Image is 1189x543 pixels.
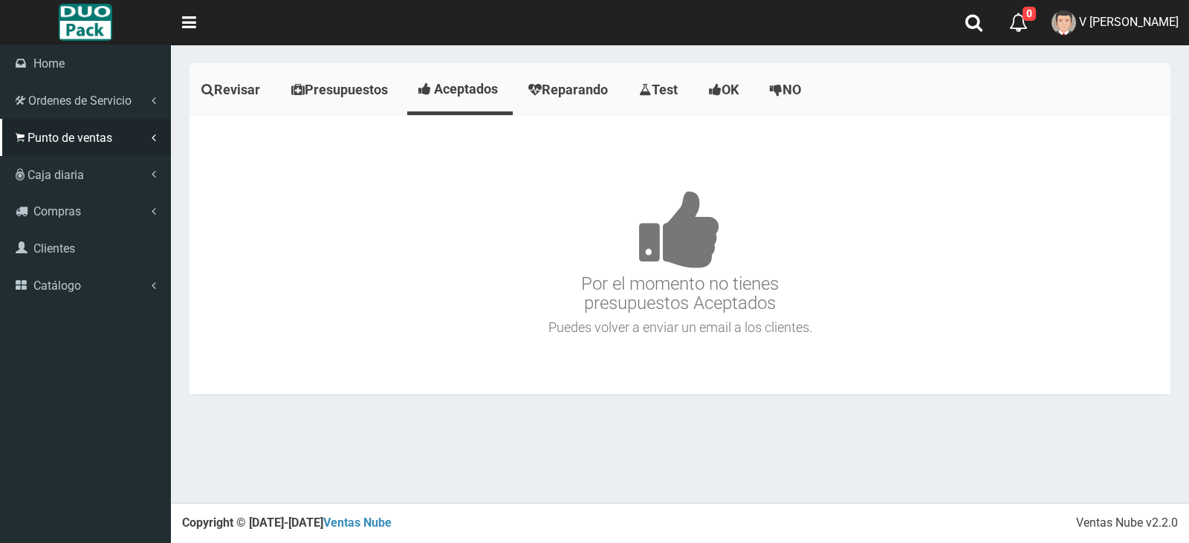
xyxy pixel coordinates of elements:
a: Presupuestos [279,67,404,113]
a: Aceptados [407,67,513,111]
a: OK [697,67,754,113]
span: Caja diaria [27,168,84,182]
div: Ventas Nube v2.2.0 [1076,515,1178,532]
span: Clientes [33,241,75,256]
a: Reparando [516,67,623,113]
span: Aceptados [434,81,498,97]
span: Home [33,56,65,71]
a: NO [758,67,817,113]
span: Catálogo [33,279,81,293]
span: Revisar [214,82,260,97]
h4: Puedes volver a enviar un email a los clientes. [193,320,1167,335]
span: OK [722,82,739,97]
a: Ventas Nube [323,516,392,530]
h3: Por el momento no tienes presupuestos Aceptados [193,146,1167,313]
span: NO [783,82,801,97]
a: Test [627,67,693,113]
img: User Image [1052,10,1076,35]
span: Presupuestos [305,82,388,97]
span: V [PERSON_NAME] [1079,15,1179,29]
span: 0 [1023,7,1036,21]
img: Logo grande [59,4,111,41]
span: Ordenes de Servicio [28,94,132,108]
span: Compras [33,204,81,218]
a: Revisar [189,67,276,113]
strong: Copyright © [DATE]-[DATE] [182,516,392,530]
span: Punto de ventas [27,131,112,145]
span: Reparando [542,82,608,97]
span: Test [652,82,678,97]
